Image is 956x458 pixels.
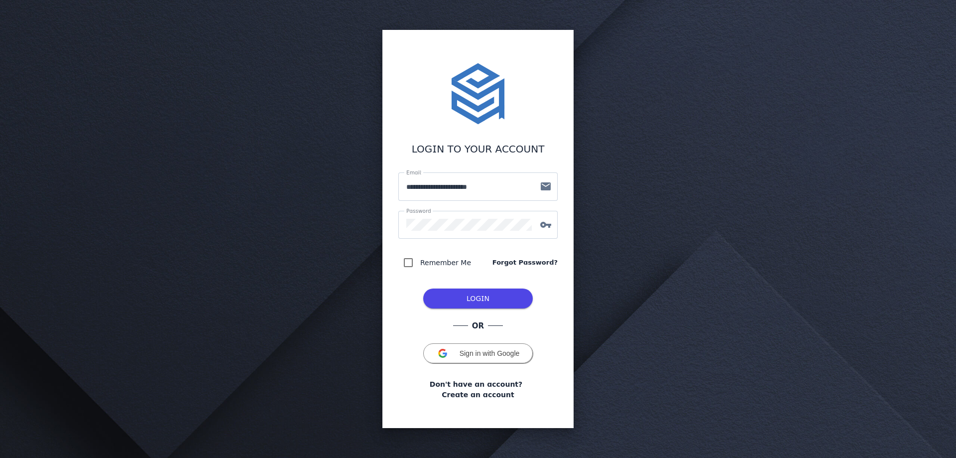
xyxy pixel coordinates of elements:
span: Sign in with Google [460,349,520,357]
div: LOGIN TO YOUR ACCOUNT [398,142,558,156]
button: Sign in with Google [423,343,533,363]
mat-label: Email [406,169,421,175]
label: Remember Me [418,257,471,269]
mat-icon: mail [534,180,558,192]
span: Don't have an account? [430,379,522,390]
span: LOGIN [467,295,489,303]
a: Create an account [442,390,514,400]
img: stacktome.svg [446,62,510,126]
a: Forgot Password? [492,258,558,268]
button: LOG IN [423,289,533,308]
mat-label: Password [406,208,431,214]
span: OR [468,320,488,332]
mat-icon: vpn_key [534,219,558,231]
